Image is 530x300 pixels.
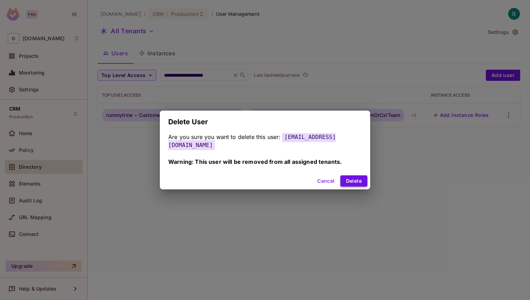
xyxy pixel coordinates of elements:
button: Cancel [314,175,337,187]
button: Delete [340,175,367,187]
h2: Delete User [160,111,370,133]
span: Warning: This user will be removed from all assigned tenants. [168,158,342,165]
span: [EMAIL_ADDRESS][DOMAIN_NAME] [168,132,336,150]
span: Are you sure you want to delete this user: [168,133,280,140]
